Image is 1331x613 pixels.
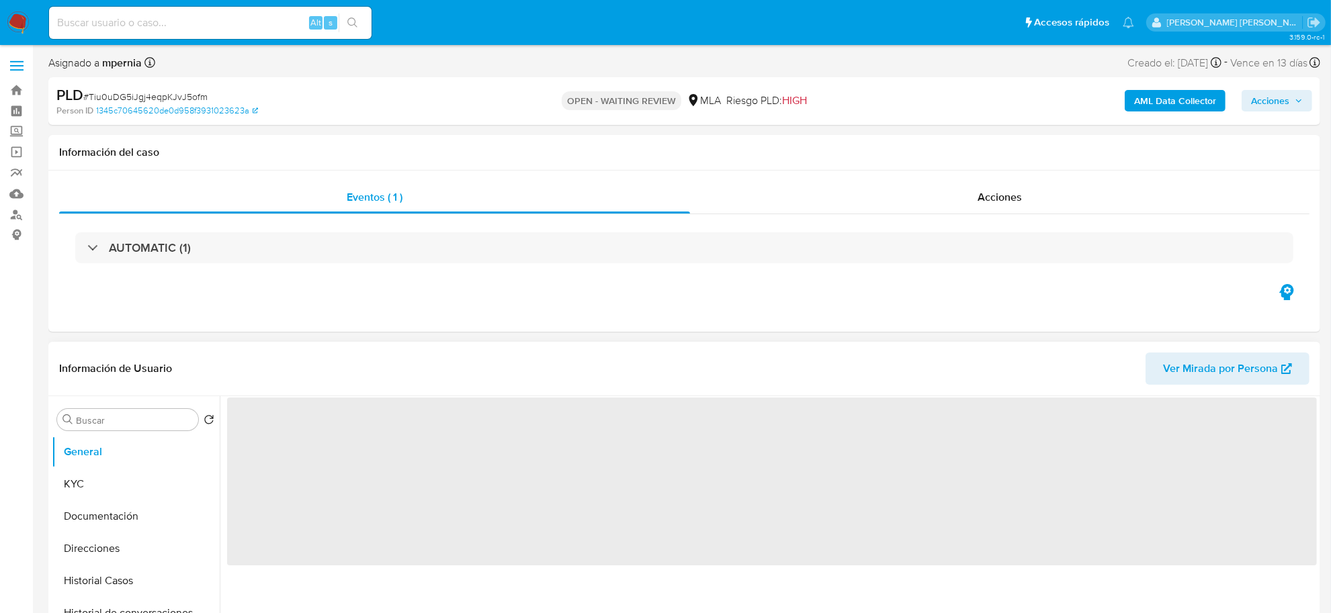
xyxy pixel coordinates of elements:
span: HIGH [782,93,807,108]
button: General [52,436,220,468]
span: Acciones [1251,90,1289,111]
span: Riesgo PLD: [726,93,807,108]
button: Direcciones [52,532,220,565]
button: AML Data Collector [1125,90,1226,111]
b: mpernia [99,55,142,70]
button: Volver al orden por defecto [204,414,214,429]
button: Buscar [62,414,73,425]
b: AML Data Collector [1134,90,1216,111]
div: Creado el: [DATE] [1127,54,1221,72]
span: Acciones [978,189,1022,205]
button: Acciones [1242,90,1312,111]
input: Buscar [76,414,193,426]
a: Notificaciones [1123,17,1134,28]
button: search-icon [339,13,366,32]
div: AUTOMATIC (1) [75,232,1293,263]
button: Historial Casos [52,565,220,597]
b: Person ID [56,105,93,117]
span: - [1224,54,1228,72]
span: Alt [310,16,321,29]
button: KYC [52,468,220,500]
div: MLA [687,93,721,108]
button: Documentación [52,500,220,532]
h1: Información del caso [59,146,1309,159]
span: # Tiu0uDG5iJgj4eqpKJvJ5ofm [83,90,208,103]
span: Eventos ( 1 ) [347,189,402,205]
a: 1345c70645620de0d958f3931023623a [96,105,258,117]
span: Vence en 13 días [1230,56,1307,70]
p: mayra.pernia@mercadolibre.com [1167,16,1303,29]
button: Ver Mirada por Persona [1146,352,1309,385]
p: OPEN - WAITING REVIEW [562,91,681,110]
a: Salir [1307,15,1321,30]
span: Accesos rápidos [1034,15,1109,30]
span: ‌ [227,397,1317,565]
h3: AUTOMATIC (1) [109,240,191,255]
span: Asignado a [48,56,142,70]
span: Ver Mirada por Persona [1163,352,1278,385]
b: PLD [56,84,83,105]
h1: Información de Usuario [59,362,172,375]
input: Buscar usuario o caso... [49,14,372,32]
span: s [329,16,333,29]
